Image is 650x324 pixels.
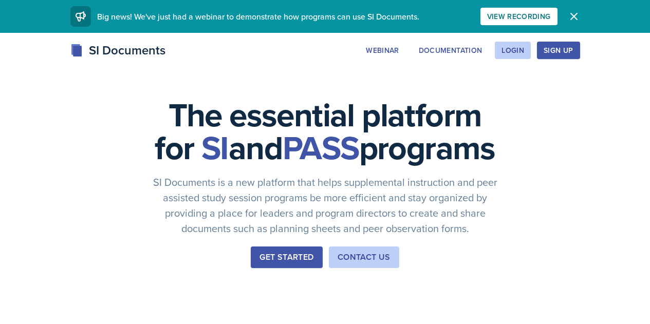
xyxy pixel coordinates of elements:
button: View Recording [480,8,558,25]
div: Contact Us [338,251,391,263]
button: Webinar [359,42,405,59]
button: Documentation [412,42,489,59]
button: Login [495,42,531,59]
span: Big news! We've just had a webinar to demonstrate how programs can use SI Documents. [97,11,419,22]
div: Sign Up [544,46,573,54]
button: Sign Up [537,42,580,59]
button: Get Started [251,246,322,268]
div: Webinar [366,46,399,54]
div: Documentation [419,46,482,54]
div: Login [502,46,524,54]
button: Contact Us [329,246,399,268]
div: SI Documents [70,41,165,60]
div: Get Started [259,251,313,263]
div: View Recording [487,12,551,21]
